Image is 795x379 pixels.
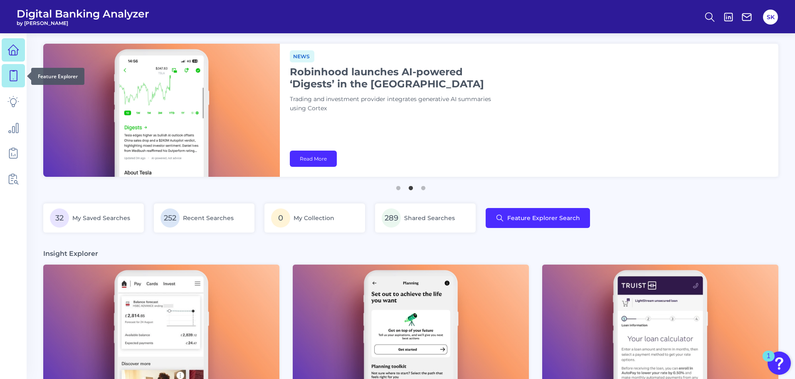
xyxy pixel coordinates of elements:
[50,208,69,228] span: 32
[183,214,234,222] span: Recent Searches
[486,208,590,228] button: Feature Explorer Search
[43,44,280,177] img: bannerImg
[43,203,144,233] a: 32My Saved Searches
[419,182,427,190] button: 3
[72,214,130,222] span: My Saved Searches
[271,208,290,228] span: 0
[294,214,334,222] span: My Collection
[404,214,455,222] span: Shared Searches
[407,182,415,190] button: 2
[763,10,778,25] button: SK
[290,95,498,113] p: Trading and investment provider integrates generative AI summaries using Cortex
[17,7,149,20] span: Digital Banking Analyzer
[290,151,337,167] a: Read More
[43,249,98,258] h3: Insight Explorer
[375,203,476,233] a: 289Shared Searches
[290,50,314,62] span: News
[290,52,314,60] a: News
[17,20,149,26] span: by [PERSON_NAME]
[160,208,180,228] span: 252
[394,182,402,190] button: 1
[290,66,498,90] h1: Robinhood launches AI-powered ‘Digests’ in the [GEOGRAPHIC_DATA]
[31,68,84,85] div: Feature Explorer
[264,203,365,233] a: 0My Collection
[154,203,254,233] a: 252Recent Searches
[507,215,580,221] span: Feature Explorer Search
[768,352,791,375] button: Open Resource Center, 1 new notification
[767,356,770,367] div: 1
[382,208,401,228] span: 289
